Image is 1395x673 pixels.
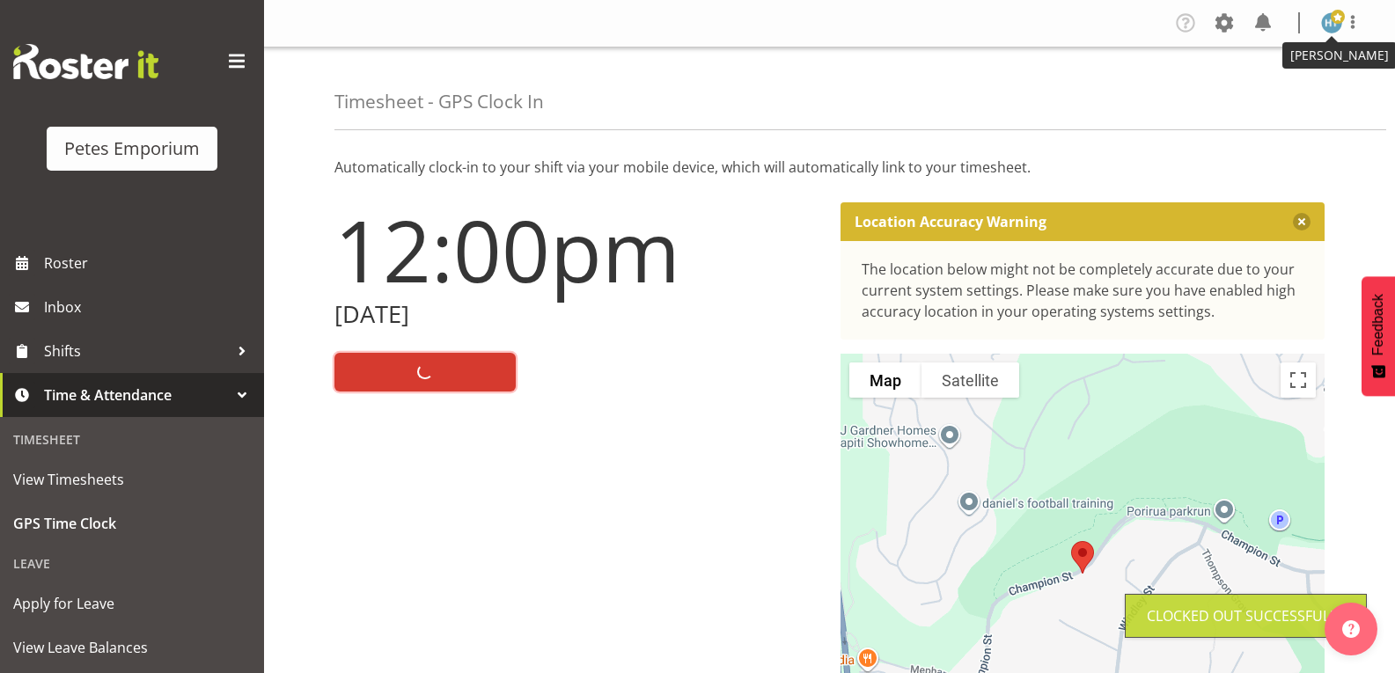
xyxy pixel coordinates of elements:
span: GPS Time Clock [13,510,251,537]
h4: Timesheet - GPS Clock In [334,91,544,112]
p: Location Accuracy Warning [855,213,1046,230]
h2: [DATE] [334,301,819,328]
img: Rosterit website logo [13,44,158,79]
div: Clocked out Successfully [1147,605,1345,626]
h1: 12:00pm [334,202,819,297]
span: View Timesheets [13,466,251,493]
a: GPS Time Clock [4,501,260,545]
p: Automatically clock-in to your shift via your mobile device, which will automatically link to you... [334,157,1325,178]
img: help-xxl-2.png [1342,620,1360,638]
img: helena-tomlin701.jpg [1321,12,1342,33]
div: The location below might not be completely accurate due to your current system settings. Please m... [862,259,1304,322]
button: Show street map [849,362,921,398]
span: Inbox [44,294,255,320]
span: Roster [44,250,255,276]
div: Petes Emporium [64,135,200,162]
span: Shifts [44,338,229,364]
div: Timesheet [4,421,260,457]
a: View Leave Balances [4,625,260,669]
button: Close message [1293,213,1311,230]
span: Time & Attendance [44,382,229,408]
a: Apply for Leave [4,582,260,625]
div: Leave [4,545,260,582]
span: Feedback [1370,294,1386,355]
button: Toggle fullscreen view [1281,362,1316,398]
a: View Timesheets [4,457,260,501]
span: View Leave Balances [13,634,251,661]
span: Apply for Leave [13,590,251,617]
button: Feedback - Show survey [1362,276,1395,396]
button: Show satellite imagery [921,362,1019,398]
